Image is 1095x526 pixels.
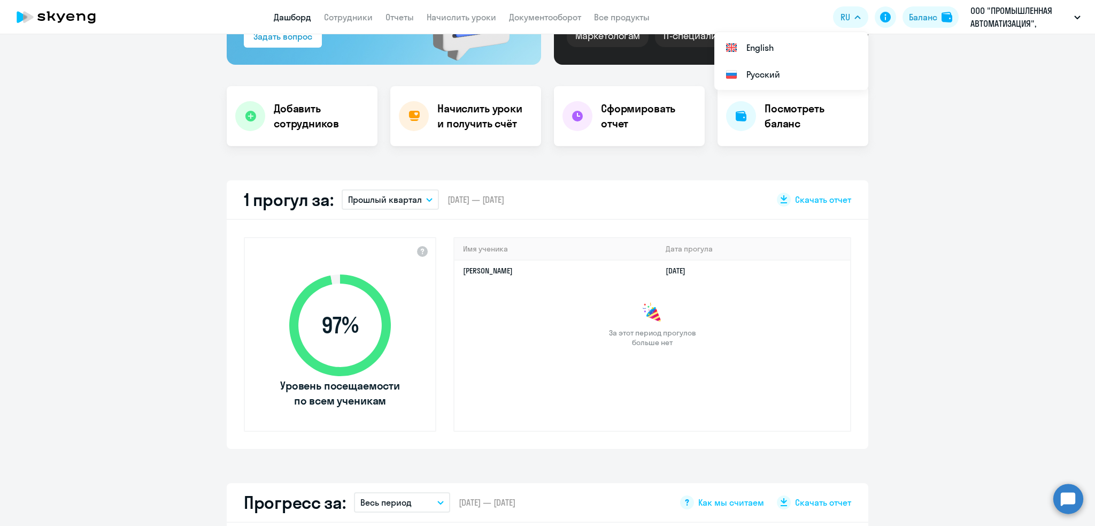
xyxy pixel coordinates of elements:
[354,492,450,513] button: Весь период
[714,32,868,90] ul: RU
[348,193,422,206] p: Прошлый квартал
[567,25,649,47] div: Маркетологам
[594,12,650,22] a: Все продукты
[833,6,868,28] button: RU
[970,4,1070,30] p: ООО "ПРОМЫШЛЕННАЯ АВТОМАТИЗАЦИЯ", Промавто пред
[765,101,860,131] h4: Посмотреть баланс
[244,26,322,48] button: Задать вопрос
[725,68,738,81] img: Русский
[385,12,414,22] a: Отчеты
[509,12,581,22] a: Документооборот
[795,194,851,205] span: Скачать отчет
[657,238,850,260] th: Дата прогула
[666,266,694,276] a: [DATE]
[965,4,1086,30] button: ООО "ПРОМЫШЛЕННАЯ АВТОМАТИЗАЦИЯ", Промавто пред
[342,189,439,210] button: Прошлый квартал
[279,378,402,408] span: Уровень посещаемости по всем ученикам
[437,101,530,131] h4: Начислить уроки и получить счёт
[840,11,850,24] span: RU
[642,302,663,324] img: congrats
[725,41,738,54] img: English
[448,194,504,205] span: [DATE] — [DATE]
[698,497,764,508] span: Как мы считаем
[459,497,515,508] span: [DATE] — [DATE]
[454,238,657,260] th: Имя ученика
[903,6,959,28] button: Балансbalance
[601,101,696,131] h4: Сформировать отчет
[244,492,345,513] h2: Прогресс за:
[427,12,496,22] a: Начислить уроки
[279,312,402,338] span: 97 %
[795,497,851,508] span: Скачать отчет
[655,25,747,47] div: IT-специалистам
[909,11,937,24] div: Баланс
[244,189,333,210] h2: 1 прогул за:
[274,101,369,131] h4: Добавить сотрудников
[360,496,412,509] p: Весь период
[607,328,697,347] span: За этот период прогулов больше нет
[942,12,952,22] img: balance
[324,12,373,22] a: Сотрудники
[253,30,312,43] div: Задать вопрос
[274,12,311,22] a: Дашборд
[463,266,513,276] a: [PERSON_NAME]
